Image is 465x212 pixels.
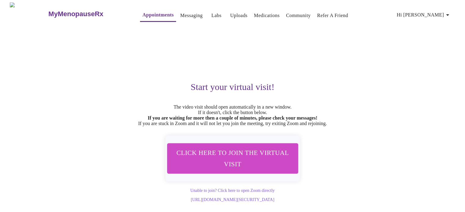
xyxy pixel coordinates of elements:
[397,11,451,19] span: Hi [PERSON_NAME]
[140,9,176,22] button: Appointments
[286,11,311,20] a: Community
[254,11,279,20] a: Medications
[284,9,313,22] button: Community
[228,9,250,22] button: Uploads
[142,11,174,19] a: Appointments
[48,3,128,25] a: MyMenopauseRx
[44,82,421,92] h3: Start your virtual visit!
[148,115,317,120] strong: If you are waiting for more then a couple of minutes, please check your messages!
[394,9,454,21] button: Hi [PERSON_NAME]
[315,9,351,22] button: Refer a Friend
[191,197,274,202] a: [URL][DOMAIN_NAME][SECURITY_DATA]
[251,9,282,22] button: Medications
[317,11,348,20] a: Refer a Friend
[175,147,290,170] span: Click here to join the virtual visit
[178,9,205,22] button: Messaging
[230,11,248,20] a: Uploads
[167,143,298,174] button: Click here to join the virtual visit
[190,188,275,193] a: Unable to join? Click here to open Zoom directly
[180,11,202,20] a: Messaging
[10,2,48,25] img: MyMenopauseRx Logo
[48,10,103,18] h3: MyMenopauseRx
[211,11,221,20] a: Labs
[207,9,226,22] button: Labs
[44,104,421,126] p: The video visit should open automatically in a new window. If it doesn't, click the button below....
